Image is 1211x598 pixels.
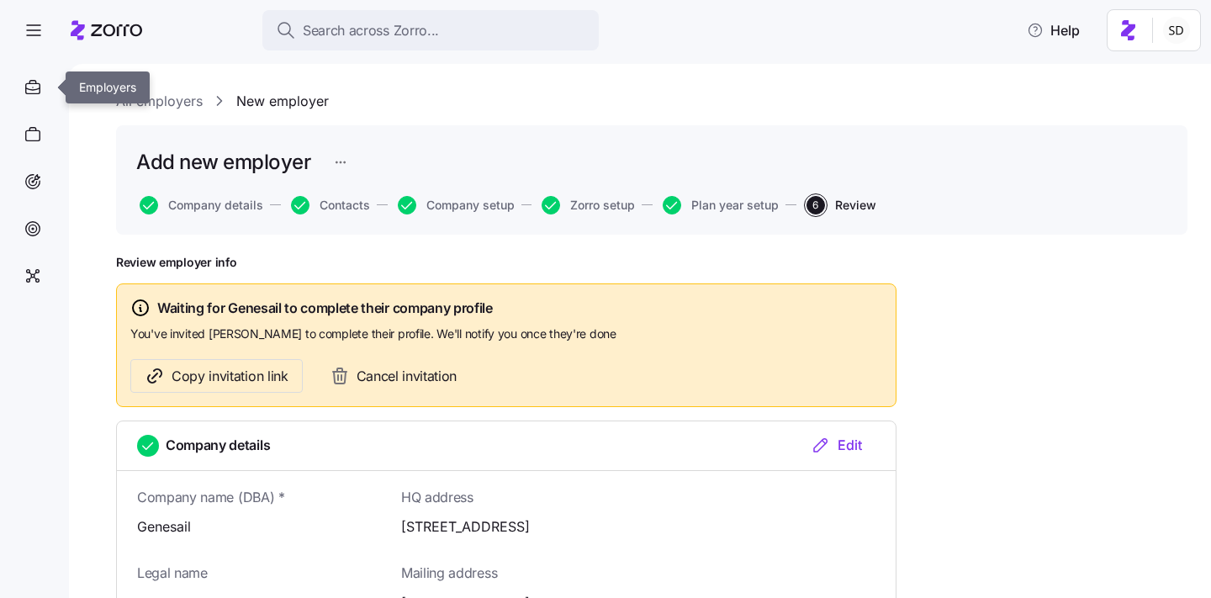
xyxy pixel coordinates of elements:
[303,20,439,41] span: Search across Zorro...
[291,196,370,214] button: Contacts
[137,516,368,537] span: Genesail
[236,91,329,112] a: New employer
[116,255,896,270] h1: Review employer info
[136,196,263,214] a: Company details
[130,325,882,342] span: You've invited [PERSON_NAME] to complete their profile. We'll notify you once they're done
[401,563,497,584] span: Mailing address
[570,199,635,211] span: Zorro setup
[316,361,471,392] button: Cancel invitation
[659,196,779,214] a: Plan year setup
[172,366,288,387] span: Copy invitation link
[542,196,635,214] button: Zorro setup
[398,196,515,214] button: Company setup
[116,91,203,112] a: All employers
[357,366,457,387] span: Cancel invitation
[691,199,779,211] span: Plan year setup
[166,435,270,456] span: Company details
[130,359,303,393] button: Copy invitation link
[137,563,208,584] span: Legal name
[320,199,370,211] span: Contacts
[394,196,515,214] a: Company setup
[797,435,875,455] button: Edit
[136,149,310,175] h1: Add new employer
[401,516,896,537] span: [STREET_ADDRESS]
[803,196,876,214] a: 6Review
[1163,17,1190,44] img: 038087f1531ae87852c32fa7be65e69b
[663,196,779,214] button: Plan year setup
[811,435,862,455] div: Edit
[1013,13,1093,47] button: Help
[806,196,825,214] span: 6
[835,199,876,211] span: Review
[157,298,493,319] span: Waiting for Genesail to complete their company profile
[288,196,370,214] a: Contacts
[1027,20,1080,40] span: Help
[137,487,285,508] span: Company name (DBA) *
[168,199,263,211] span: Company details
[806,196,876,214] button: 6Review
[140,196,263,214] button: Company details
[538,196,635,214] a: Zorro setup
[262,10,599,50] button: Search across Zorro...
[426,199,515,211] span: Company setup
[401,487,473,508] span: HQ address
